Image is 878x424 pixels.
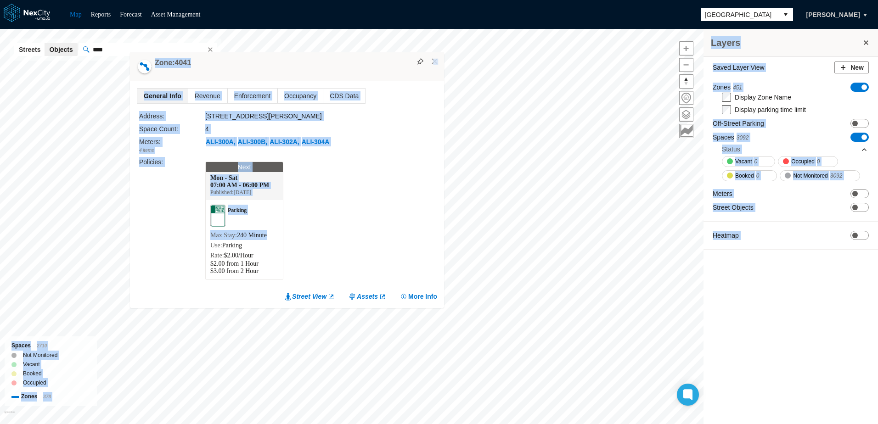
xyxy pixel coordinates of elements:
button: Key metrics [679,124,693,138]
span: 0 [756,171,760,180]
span: [GEOGRAPHIC_DATA] [705,10,775,19]
button: Zoom out [679,58,693,72]
span: 0 [754,157,757,166]
div: 4 [205,124,355,134]
span: Not Monitored [793,171,827,180]
span: ALI-302A [270,137,298,146]
span: Enforcement [227,89,276,103]
a: Forecast [120,11,141,18]
span: Street View [292,292,326,301]
span: Objects [49,45,73,54]
label: Occupied [23,378,46,387]
button: Booked0 [722,170,777,181]
span: Booked [735,171,754,180]
span: Revenue [188,89,226,103]
div: Spaces [11,341,90,351]
h4: Zone: 4041 [155,58,191,68]
button: Home [679,91,693,105]
span: Reset bearing to north [680,75,693,88]
span: 2710 [37,343,47,348]
span: Occupancy [278,89,323,103]
button: Not Monitored3092 [780,170,860,181]
button: More Info [400,292,437,301]
label: Address: [139,112,164,120]
span: 451 [733,84,742,91]
label: Meters [713,189,732,198]
button: [PERSON_NAME] [797,7,870,22]
button: Reset bearing to north [679,74,693,89]
span: [PERSON_NAME] [806,10,860,19]
a: Assets [349,292,386,301]
span: Assets [357,292,378,301]
button: Zoom in [679,41,693,56]
button: Layers management [679,107,693,122]
label: Display parking time limit [735,106,806,113]
a: Reports [91,11,111,18]
button: Streets [14,43,45,56]
button: ALI-302A, [269,137,300,147]
div: [STREET_ADDRESS][PERSON_NAME] [205,111,355,121]
div: Status [722,142,868,156]
button: ALI-300B, [237,137,268,147]
label: Heatmap [713,231,739,240]
span: New [850,63,864,72]
span: Occupied [791,157,815,166]
button: Close popup [431,57,439,66]
label: Off-Street Parking [713,119,764,128]
a: Mapbox homepage [4,411,15,421]
label: Vacant [23,360,39,369]
button: ALI-304A [301,137,330,147]
span: CDS Data [323,89,365,103]
label: Spaces [713,133,749,142]
button: select [778,8,793,21]
span: 3092 [830,171,843,180]
button: Occupied0 [778,156,838,167]
a: Street View [285,292,335,301]
a: Map [70,11,82,18]
span: General Info [137,89,188,103]
label: Street Objects [713,203,754,212]
span: 3092 [737,134,749,141]
label: Zones [713,83,742,92]
button: Vacant0 [722,156,775,167]
label: Meters : [139,138,161,145]
span: Vacant [735,157,752,166]
h3: Layers [711,36,861,49]
span: clear [204,43,217,56]
span: ALI-304A [301,137,329,146]
img: svg%3e [417,58,423,65]
span: More Info [408,292,437,301]
div: Zones [11,392,90,402]
label: Space Count: [139,125,178,133]
a: Asset Management [151,11,201,18]
div: Status [722,145,740,154]
button: New [834,61,869,73]
button: Objects [45,43,77,56]
label: Policies : [139,158,163,166]
span: 378 [43,394,51,399]
label: Not Monitored [23,351,57,360]
span: ALI-300B [237,137,265,146]
span: Zoom in [680,42,693,55]
span: 0 [817,157,820,166]
span: ALI-300A [206,137,234,146]
span: Streets [19,45,40,54]
label: Saved Layer View [713,63,765,72]
label: Display Zone Name [735,94,791,101]
div: 4 items [139,147,205,154]
button: ALI-300A, [205,137,236,147]
label: Booked [23,369,42,378]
